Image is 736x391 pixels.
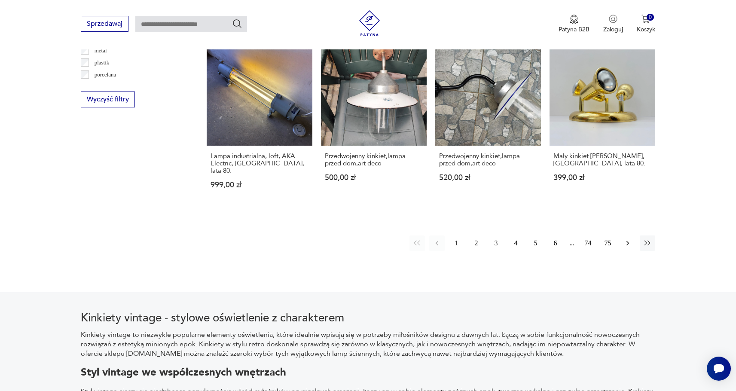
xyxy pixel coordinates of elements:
a: Mały kinkiet Grossmann, Niemcy, lata 80.Mały kinkiet [PERSON_NAME], [GEOGRAPHIC_DATA], lata 80.39... [550,40,655,205]
img: Ikona koszyka [641,15,650,23]
img: Patyna - sklep z meblami i dekoracjami vintage [357,10,382,36]
h3: Lampa industrialna, loft, AKA Electric, [GEOGRAPHIC_DATA], lata 80. [211,153,308,174]
button: Patyna B2B [559,15,589,34]
img: Ikona medalu [570,15,578,24]
button: 5 [528,235,544,251]
a: Ikona medaluPatyna B2B [559,15,589,34]
a: Lampa industrialna, loft, AKA Electric, Niemcy, lata 80.Lampa industrialna, loft, AKA Electric, [... [207,40,312,205]
h3: Mały kinkiet [PERSON_NAME], [GEOGRAPHIC_DATA], lata 80. [553,153,651,167]
button: 0Koszyk [637,15,655,34]
h2: Styl vintage we współczesnych wnętrzach [81,368,655,377]
h3: Przedwojenny kinkiet,lampa przed dom,art deco [325,153,423,167]
button: 4 [508,235,524,251]
button: 2 [469,235,484,251]
p: plastik [95,58,110,67]
div: 0 [647,14,654,21]
p: Kinkiety vintage to niezwykle popularne elementy oświetlenia, które idealnie wpisują się w potrze... [81,330,655,358]
button: Szukaj [232,18,242,29]
button: Sprzedawaj [81,16,128,32]
h2: Kinkiety vintage - stylowe oświetlenie z charakterem [81,313,655,323]
img: Ikonka użytkownika [609,15,617,23]
button: 74 [580,235,596,251]
p: 520,00 zł [439,174,537,181]
button: Wyczyść filtry [81,92,135,107]
button: 3 [489,235,504,251]
a: Przedwojenny kinkiet,lampa przed dom,art decoPrzedwojenny kinkiet,lampa przed dom,art deco520,00 zł [435,40,541,205]
button: 75 [600,235,616,251]
button: 6 [548,235,563,251]
p: Zaloguj [603,25,623,34]
h3: Przedwojenny kinkiet,lampa przed dom,art deco [439,153,537,167]
p: Patyna B2B [559,25,589,34]
p: porcelana [95,70,116,79]
p: 500,00 zł [325,174,423,181]
a: Przedwojenny kinkiet,lampa przed dom,art decoPrzedwojenny kinkiet,lampa przed dom,art deco500,00 zł [321,40,427,205]
iframe: Smartsupp widget button [707,357,731,381]
p: 999,00 zł [211,181,308,189]
p: metal [95,46,107,55]
p: 399,00 zł [553,174,651,181]
button: 1 [449,235,464,251]
button: Zaloguj [603,15,623,34]
a: Sprzedawaj [81,21,128,27]
p: porcelit [95,82,112,92]
p: Koszyk [637,25,655,34]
